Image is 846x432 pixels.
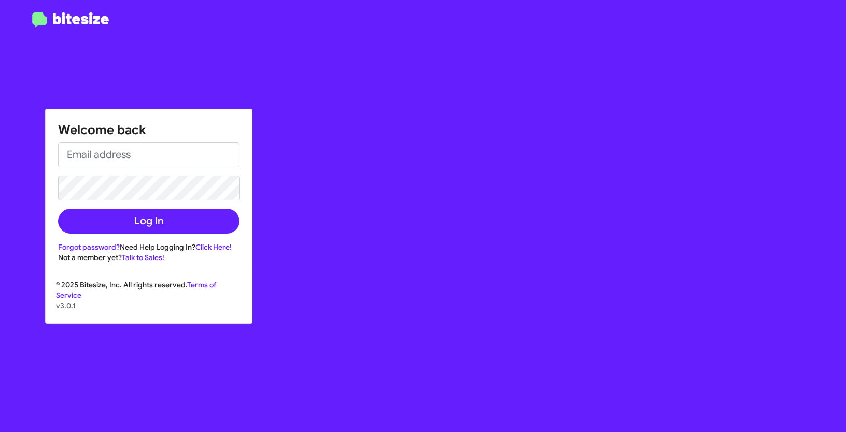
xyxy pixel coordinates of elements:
a: Forgot password? [58,242,120,252]
input: Email address [58,142,239,167]
p: v3.0.1 [56,300,242,311]
div: © 2025 Bitesize, Inc. All rights reserved. [46,280,252,323]
a: Click Here! [195,242,232,252]
button: Log In [58,209,239,234]
a: Terms of Service [56,280,216,300]
h1: Welcome back [58,122,239,138]
div: Not a member yet? [58,252,239,263]
a: Talk to Sales! [122,253,164,262]
div: Need Help Logging In? [58,242,239,252]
